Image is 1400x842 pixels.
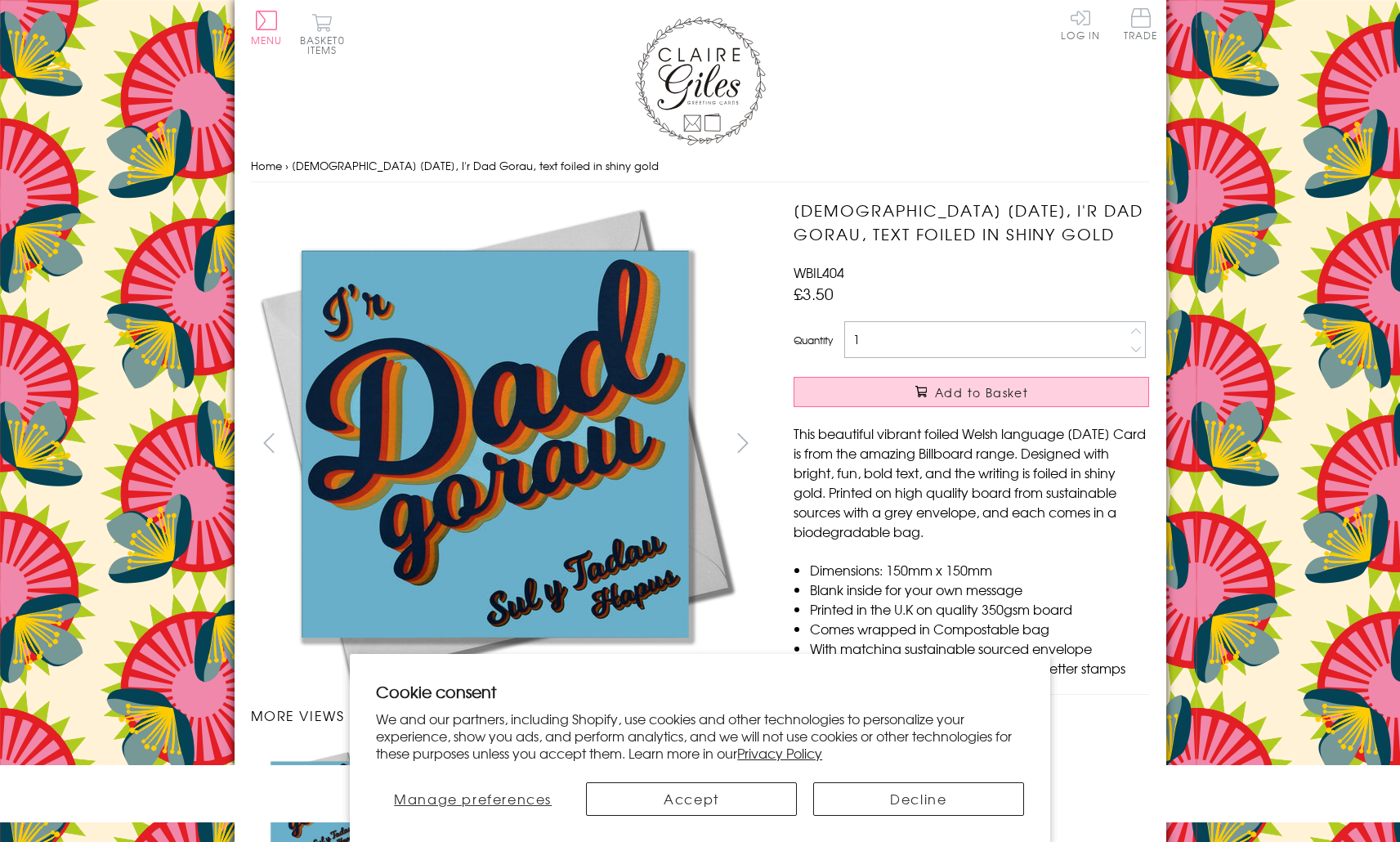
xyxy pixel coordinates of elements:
h3: More views [251,705,762,725]
span: [DEMOGRAPHIC_DATA] [DATE], I'r Dad Gorau, text foiled in shiny gold [292,158,659,173]
label: Quantity [794,333,833,347]
a: Privacy Policy [737,743,822,763]
a: Log In [1061,8,1100,40]
span: WBIL404 [794,262,844,282]
li: With matching sustainable sourced envelope [810,638,1149,658]
button: Add to Basket [794,377,1149,407]
h2: Cookie consent [376,680,1024,703]
a: Trade [1124,8,1158,43]
li: Comes wrapped in Compostable bag [810,619,1149,638]
span: Trade [1124,8,1158,40]
h1: [DEMOGRAPHIC_DATA] [DATE], I'r Dad Gorau, text foiled in shiny gold [794,199,1149,246]
span: › [285,158,288,173]
nav: breadcrumbs [251,150,1150,183]
button: Decline [813,782,1024,816]
p: This beautiful vibrant foiled Welsh language [DATE] Card is from the amazing Billboard range. Des... [794,423,1149,541]
li: Blank inside for your own message [810,580,1149,599]
span: 0 items [307,33,345,57]
span: Add to Basket [935,384,1028,401]
p: We and our partners, including Shopify, use cookies and other technologies to personalize your ex... [376,710,1024,761]
button: prev [251,424,288,461]
span: Manage preferences [394,789,552,808]
button: next [724,424,761,461]
button: Menu [251,11,283,45]
li: Printed in the U.K on quality 350gsm board [810,599,1149,619]
img: Welsh Father's Day, I'r Dad Gorau, text foiled in shiny gold [251,199,741,689]
button: Accept [586,782,797,816]
a: Home [251,158,282,173]
button: Manage preferences [376,782,570,816]
img: Claire Giles Greetings Cards [635,16,766,146]
li: Dimensions: 150mm x 150mm [810,560,1149,580]
button: Basket0 items [300,13,345,55]
span: Menu [251,33,283,47]
span: £3.50 [794,282,834,305]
